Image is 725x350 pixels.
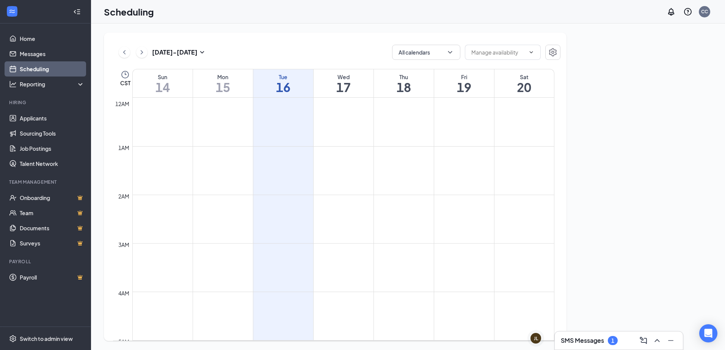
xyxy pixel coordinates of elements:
[117,337,131,346] div: 5am
[20,31,85,46] a: Home
[611,337,614,344] div: 1
[392,45,460,60] button: All calendarsChevronDown
[9,80,17,88] svg: Analysis
[446,48,454,56] svg: ChevronDown
[434,69,494,97] a: September 19, 2025
[665,334,677,347] button: Minimize
[121,48,128,57] svg: ChevronLeft
[114,100,131,108] div: 12am
[121,70,130,79] svg: Clock
[434,73,494,81] div: Fri
[683,7,692,16] svg: QuestionInfo
[8,8,16,15] svg: WorkstreamLogo
[152,48,198,56] h3: [DATE] - [DATE]
[20,335,73,342] div: Switch to admin view
[701,8,708,15] div: CC
[314,69,373,97] a: September 17, 2025
[699,324,717,342] div: Open Intercom Messenger
[653,336,662,345] svg: ChevronUp
[528,49,534,55] svg: ChevronDown
[494,69,554,97] a: September 20, 2025
[20,61,85,77] a: Scheduling
[639,336,648,345] svg: ComposeMessage
[20,205,85,220] a: TeamCrown
[253,69,313,97] a: September 16, 2025
[9,258,83,265] div: Payroll
[651,334,663,347] button: ChevronUp
[9,179,83,185] div: Team Management
[193,69,253,97] a: September 15, 2025
[374,73,434,81] div: Thu
[20,220,85,236] a: DocumentsCrown
[561,336,604,345] h3: SMS Messages
[494,73,554,81] div: Sat
[20,156,85,171] a: Talent Network
[20,111,85,126] a: Applicants
[9,99,83,106] div: Hiring
[20,190,85,205] a: OnboardingCrown
[117,289,131,297] div: 4am
[471,48,525,56] input: Manage availability
[104,5,154,18] h1: Scheduling
[666,336,675,345] svg: Minimize
[133,81,193,94] h1: 14
[119,47,130,58] button: ChevronLeft
[117,241,131,249] div: 3am
[136,47,148,58] button: ChevronRight
[20,46,85,61] a: Messages
[198,48,207,57] svg: SmallChevronDown
[20,141,85,156] a: Job Postings
[253,73,313,81] div: Tue
[117,192,131,200] div: 2am
[374,69,434,97] a: September 18, 2025
[667,7,676,16] svg: Notifications
[20,126,85,141] a: Sourcing Tools
[193,73,253,81] div: Mon
[548,48,557,57] svg: Settings
[9,335,17,342] svg: Settings
[637,334,650,347] button: ComposeMessage
[534,335,538,342] div: JL
[20,270,85,285] a: PayrollCrown
[314,73,373,81] div: Wed
[73,8,81,16] svg: Collapse
[138,48,146,57] svg: ChevronRight
[120,79,130,87] span: CST
[374,81,434,94] h1: 18
[494,81,554,94] h1: 20
[20,236,85,251] a: SurveysCrown
[193,81,253,94] h1: 15
[20,80,85,88] div: Reporting
[545,45,560,60] button: Settings
[253,81,313,94] h1: 16
[117,144,131,152] div: 1am
[133,69,193,97] a: September 14, 2025
[434,81,494,94] h1: 19
[314,81,373,94] h1: 17
[133,73,193,81] div: Sun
